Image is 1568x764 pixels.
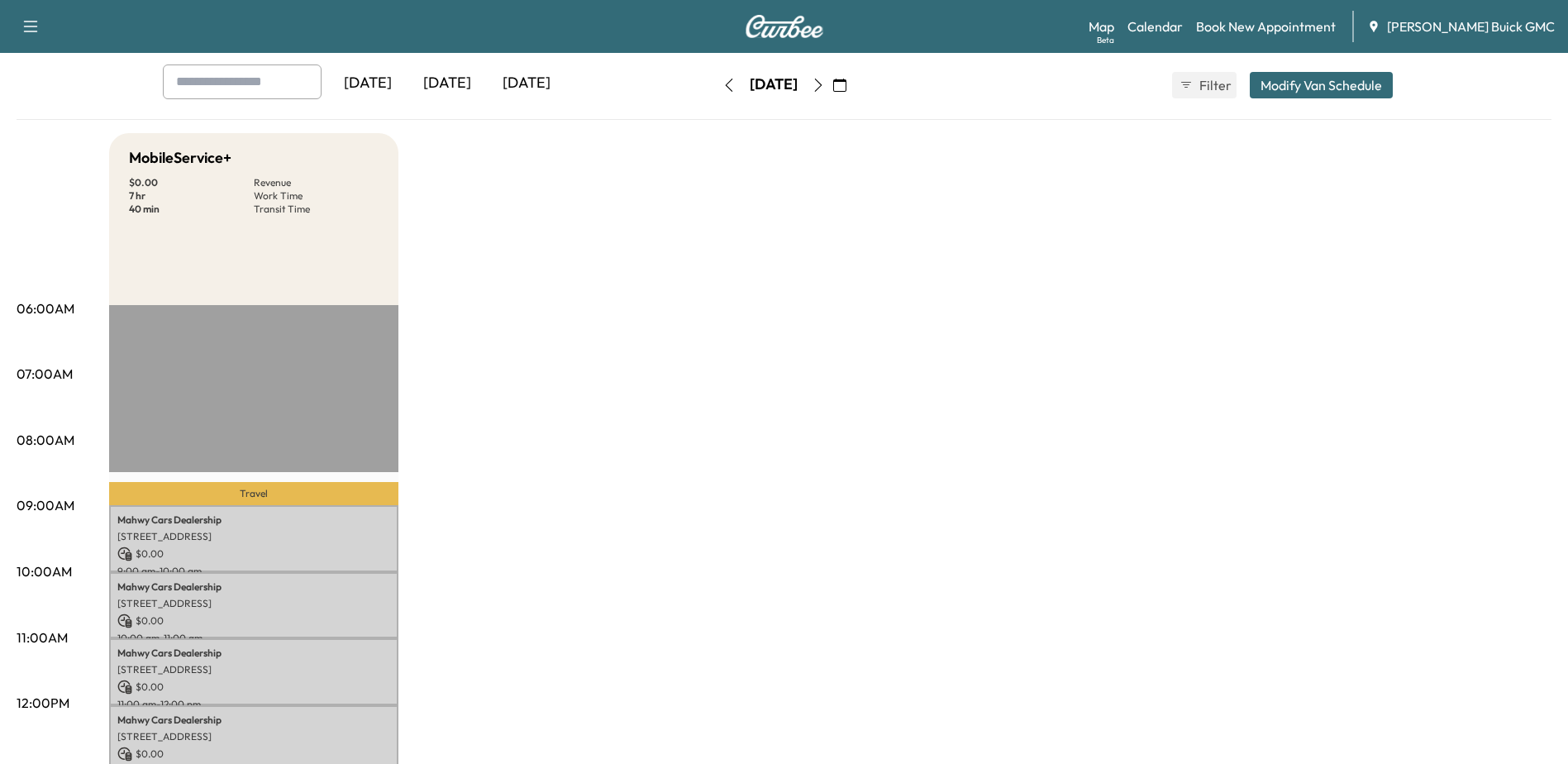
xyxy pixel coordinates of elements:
p: $ 0.00 [117,680,390,695]
p: [STREET_ADDRESS] [117,730,390,743]
p: $ 0.00 [129,176,254,189]
div: [DATE] [487,64,566,103]
p: [STREET_ADDRESS] [117,663,390,676]
p: 12:00PM [17,693,69,713]
p: Mahwy Cars Dealership [117,580,390,594]
p: Transit Time [254,203,379,216]
p: Mahwy Cars Dealership [117,714,390,727]
p: 10:00 am - 11:00 am [117,632,390,645]
p: Work Time [254,189,379,203]
p: 09:00AM [17,495,74,515]
p: 06:00AM [17,298,74,318]
p: [STREET_ADDRESS] [117,530,390,543]
p: Mahwy Cars Dealership [117,513,390,527]
span: [PERSON_NAME] Buick GMC [1387,17,1555,36]
h5: MobileService+ [129,146,231,170]
p: 10:00AM [17,561,72,581]
button: Filter [1172,72,1237,98]
p: 07:00AM [17,364,73,384]
p: 7 hr [129,189,254,203]
a: Calendar [1127,17,1183,36]
p: 9:00 am - 10:00 am [117,565,390,578]
p: Mahwy Cars Dealership [117,647,390,660]
p: $ 0.00 [117,547,390,561]
div: Beta [1097,34,1114,46]
p: Travel [109,482,398,505]
div: [DATE] [407,64,487,103]
p: 08:00AM [17,430,74,450]
p: 40 min [129,203,254,216]
p: $ 0.00 [117,614,390,628]
a: MapBeta [1089,17,1114,36]
a: Book New Appointment [1196,17,1336,36]
img: Curbee Logo [745,15,824,38]
p: Revenue [254,176,379,189]
button: Modify Van Schedule [1250,72,1393,98]
div: [DATE] [328,64,407,103]
span: Filter [1199,75,1229,95]
p: $ 0.00 [117,747,390,762]
p: 11:00 am - 12:00 pm [117,698,390,711]
div: [DATE] [750,74,798,95]
p: 11:00AM [17,628,68,647]
p: [STREET_ADDRESS] [117,597,390,610]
